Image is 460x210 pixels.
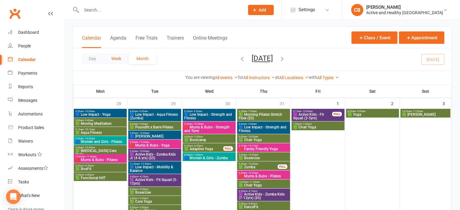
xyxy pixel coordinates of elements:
span: 🟪 Active Kids - Fit Squad (5-12yrs) [129,178,180,185]
a: All Locations [279,75,309,80]
a: Dashboard [8,26,64,39]
a: Product Sales [8,121,64,134]
span: 8:00am [347,110,398,113]
span: 🟩 [MEDICAL_DATA] Care Yoga [75,149,126,156]
span: - 6:30pm [247,202,257,205]
span: 9:00am [129,132,180,134]
div: Assessments [18,166,48,171]
div: Messages [18,98,37,103]
strong: with [309,75,317,80]
th: Sun [400,85,451,98]
div: What's New [18,193,40,198]
strong: You are viewing [185,75,215,80]
div: Workouts [18,152,36,157]
span: 8:30am [184,110,234,113]
th: Tue [128,85,182,98]
button: Add [248,5,274,15]
span: 🟥 Mums & Bubs - Strength and Tone [184,125,234,133]
span: 10:00am [238,181,289,183]
div: FULL [278,164,287,169]
span: - 12:30pm [140,163,151,165]
span: 🟩 Functional HIIT [75,176,126,180]
span: 🟩 [PERSON_NAME] [402,113,449,116]
div: Payments [18,71,37,76]
span: 8:00am [238,123,289,125]
span: 9:00am [238,135,289,138]
span: 🟩 Chair Yoga [238,138,289,142]
a: Workouts [8,148,64,162]
span: - 9:45am [84,119,93,122]
div: Waivers [18,139,33,144]
span: 🟦 Women and Girls - Pilates [75,140,126,144]
span: 🟥 Mums & Bubs - Yoga [129,144,180,147]
span: 8:00am [129,110,180,113]
a: People [8,39,64,53]
span: 9:00am [75,110,126,113]
span: - 6:30pm [193,144,203,147]
span: 🟩 Chair Yoga [238,183,289,187]
span: 5:00pm [129,206,180,209]
div: 29 [171,98,182,108]
span: 🟦 Women & Girls - Zumba [184,156,234,160]
span: 🟦 Low Impact - Yoga [75,113,126,116]
span: 4:30pm [129,188,180,191]
a: Reports [8,80,64,94]
span: 10:00am [75,155,126,158]
span: 🟦 Low Impact - Strength and Fitness [238,125,289,133]
span: 🟩 Boxercise [238,156,289,160]
a: Automations [8,107,64,121]
span: - 10:15am [247,144,258,147]
span: 9:15am [293,110,332,113]
a: All Instructors [243,75,275,80]
span: 4:30pm [184,135,234,138]
span: 🟪 Active Kids - Fit Squad (2-5yrs) [293,113,332,120]
span: 4:30pm [129,197,180,200]
button: [DATE] [252,54,273,63]
button: Month [129,53,156,64]
button: Online Meetings [193,35,227,48]
button: Free Trials [135,35,158,48]
span: 🟩 Aqua Fitness [75,131,126,134]
a: Assessments [8,162,64,175]
button: Trainers [167,35,184,48]
span: - 5:30pm [84,164,94,167]
div: 3 [442,98,451,108]
span: 9:30am [238,153,289,156]
span: 🟦 Low Impact - Mobility & Balance [129,165,180,173]
div: Open Intercom Messenger [6,189,21,204]
span: 🟥 Family Friendly Yoga [238,147,289,151]
span: 🟩 Yoga [347,113,398,116]
span: 🟩 Chair Yoga [293,125,343,129]
span: 5:30pm [238,202,289,205]
div: Automations [18,111,43,116]
span: - 10:30am [193,123,204,125]
span: 9:15am [238,144,289,147]
button: Class / Event [351,31,397,44]
button: Week [104,53,129,64]
span: 🟦 Low Impact - Strength and Fitness [184,113,234,120]
span: 9:30am [238,163,278,165]
span: 9:30am [129,150,180,153]
span: - 2:00pm [302,123,312,125]
span: 3:30pm [238,190,289,192]
input: Search... [80,6,240,14]
span: 🟩 Bootcamp [184,138,234,142]
span: 9:00am [75,119,126,122]
span: 9:30am [184,123,234,125]
a: Payments [8,66,64,80]
span: - 10:00am [302,110,313,113]
span: Add [259,8,266,12]
span: - 11:00am [412,110,423,113]
span: - 9:00am [356,110,366,113]
span: - 11:00am [85,155,96,158]
button: Day [81,53,104,64]
div: FULL [223,146,233,151]
div: FULL [332,112,342,116]
span: - 7:00pm [193,153,203,156]
span: - 9:00am [247,123,257,125]
span: 9:30am [129,141,180,144]
span: - 4:15pm [247,190,257,192]
a: What's New [8,189,64,202]
div: Dashboard [18,30,39,35]
span: - 7:30am [247,110,257,113]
